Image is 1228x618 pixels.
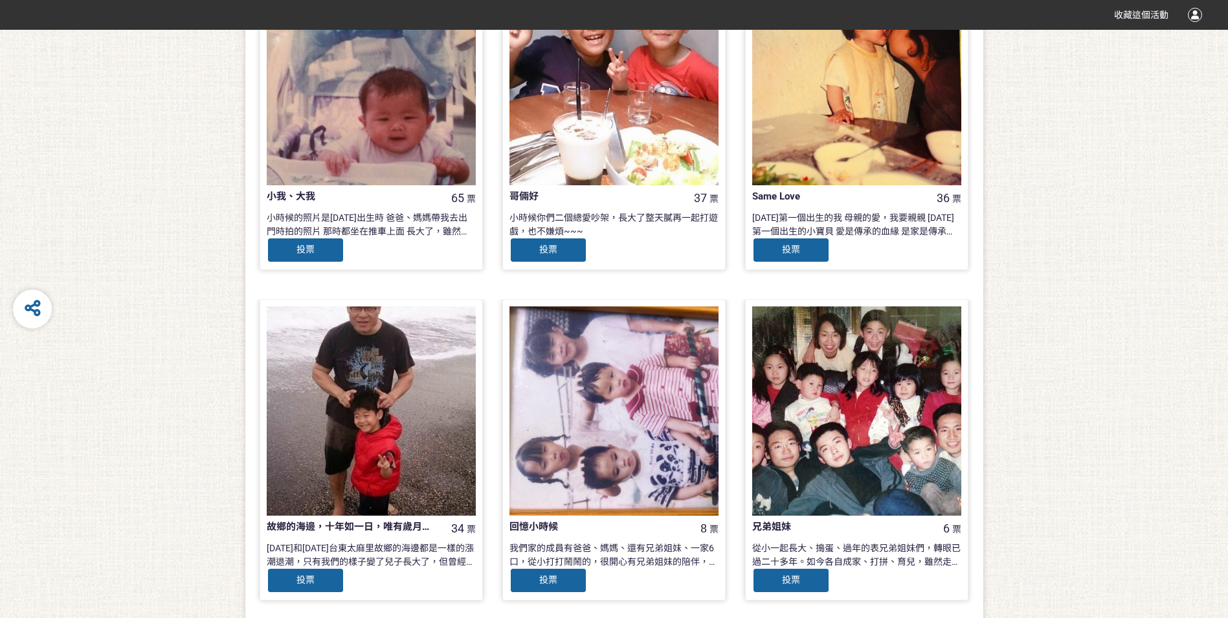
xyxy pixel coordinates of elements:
[700,521,707,535] span: 8
[752,189,919,204] div: Same Love
[260,299,483,601] a: 故鄉的海邊，十年如一日，唯有歲月不饒人。34票[DATE]和[DATE]台東太麻里故鄉的海邊都是一樣的漲潮退潮，只有我們的樣子變了兒子長大了，但曾經年輕的我們已白髮蒼蒼了，感嘆，歲月不饒人。投票
[509,520,676,534] div: 回憶小時候
[782,244,800,255] span: 投票
[267,189,434,204] div: 小我、大我
[752,211,961,237] div: [DATE]第一個出生的我 母親的愛，我要親親 [DATE]第一個出生的小寶貝 愛是傳承的血緣 是家是傳承是責任 「從前的愛，現在依舊」
[296,244,315,255] span: 投票
[296,575,315,585] span: 投票
[509,189,676,204] div: 哥倆好
[1114,10,1168,20] span: 收藏這個活動
[782,575,800,585] span: 投票
[502,299,726,601] a: 回憶小時候8票我們家的成員有爸爸、媽媽、還有兄弟姐妹、一家6口，從小打打鬧鬧的，很開心有兄弟姐妹的陪伴，至今，我很珍惜投票
[952,194,961,204] span: 票
[745,299,968,601] a: 兄弟姐妹6票從小一起長大、搗蛋、過年的表兄弟姐妹們，轉眼已過二十多年。如今各自成家、打拼、育兒，雖然走著不同路，卻依然能像從前一樣無話不談、大笑打鬧。謝謝你們從未走散，讓我的童年不孤單，成長有依...
[709,194,719,204] span: 票
[451,521,464,535] span: 34
[943,521,950,535] span: 6
[467,194,476,204] span: 票
[267,520,434,534] div: 故鄉的海邊，十年如一日，唯有歲月不饒人。
[509,542,719,567] div: 我們家的成員有爸爸、媽媽、還有兄弟姐妹、一家6口，從小打打鬧鬧的，很開心有兄弟姐妹的陪伴，至今，我很珍惜
[539,575,557,585] span: 投票
[267,211,476,237] div: 小時候的照片是[DATE]出生時 爸爸、媽媽帶我去出門時拍的照片 那時都坐在推車上面 長大了，雖然推車坐不下了 但純真的心依舊！
[752,520,919,534] div: 兄弟姐妹
[937,191,950,205] span: 36
[539,244,557,255] span: 投票
[509,211,719,237] div: 小時候你們二個總愛吵架，長大了整天膩再一起打遊戲，也不嫌煩~~~
[451,191,464,205] span: 65
[709,524,719,534] span: 票
[467,524,476,534] span: 票
[952,524,961,534] span: 票
[694,191,707,205] span: 37
[267,542,476,567] div: [DATE]和[DATE]台東太麻里故鄉的海邊都是一樣的漲潮退潮，只有我們的樣子變了兒子長大了，但曾經年輕的我們已白髮蒼蒼了，感嘆，歲月不饒人。
[752,542,961,567] div: 從小一起長大、搗蛋、過年的表兄弟姐妹們，轉眼已過二十多年。如今各自成家、打拼、育兒，雖然走著不同路，卻依然能像從前一樣無話不談、大笑打鬧。謝謝你們從未走散，讓我的童年不孤單，成長有依靠，現在的我...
